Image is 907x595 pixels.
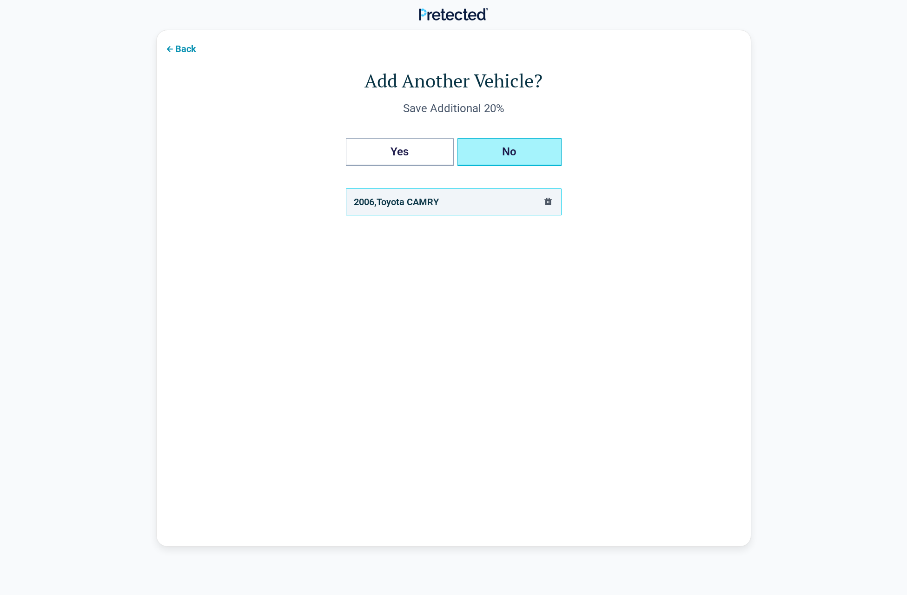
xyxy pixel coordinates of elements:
[194,67,714,94] h1: Add Another Vehicle?
[346,138,454,166] button: Yes
[157,38,204,59] button: Back
[354,194,439,209] div: 2006 , Toyota CAMRY
[543,196,554,208] button: delete
[194,101,714,116] div: Save Additional 20%
[346,138,562,166] div: Add Another Vehicles?
[457,138,562,166] button: No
